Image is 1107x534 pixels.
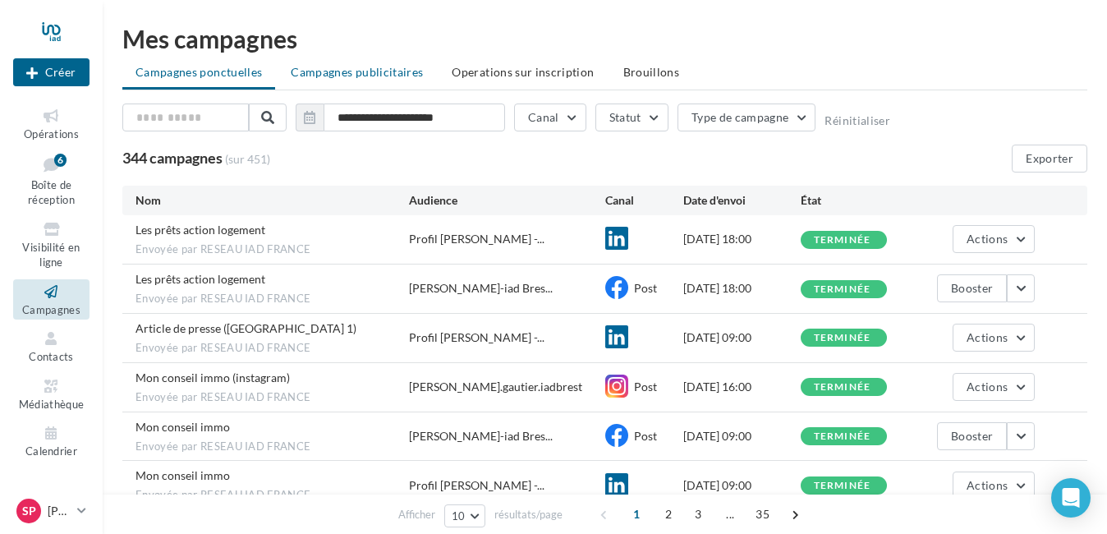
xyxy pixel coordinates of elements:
[634,380,657,394] span: Post
[136,488,409,503] span: Envoyée par RESEAU IAD FRANCE
[13,150,90,210] a: Boîte de réception6
[409,280,553,297] span: [PERSON_NAME]-iad Bres...
[136,341,409,356] span: Envoyée par RESEAU IAD FRANCE
[136,242,409,257] span: Envoyée par RESEAU IAD FRANCE
[623,501,650,527] span: 1
[967,478,1008,492] span: Actions
[683,280,801,297] div: [DATE] 18:00
[13,374,90,414] a: Médiathèque
[967,380,1008,394] span: Actions
[122,149,223,167] span: 344 campagnes
[452,65,594,79] span: Operations sur inscription
[683,329,801,346] div: [DATE] 09:00
[937,274,1007,302] button: Booster
[967,330,1008,344] span: Actions
[22,241,80,269] span: Visibilité en ligne
[595,104,668,131] button: Statut
[814,481,871,491] div: terminée
[409,231,544,247] span: Profil [PERSON_NAME] -...
[683,192,801,209] div: Date d'envoi
[136,468,230,482] span: Mon conseil immo
[953,324,1035,352] button: Actions
[28,178,75,207] span: Boîte de réception
[683,428,801,444] div: [DATE] 09:00
[683,231,801,247] div: [DATE] 18:00
[136,272,265,286] span: Les prêts action logement
[409,379,582,395] div: [PERSON_NAME].gautier.iadbrest
[25,444,77,458] span: Calendrier
[122,26,1087,51] div: Mes campagnes
[953,472,1035,499] button: Actions
[136,371,290,384] span: Mon conseil immo (instagram)
[13,104,90,144] a: Opérations
[967,232,1008,246] span: Actions
[22,303,80,316] span: Campagnes
[717,501,743,527] span: ...
[48,503,71,519] p: [PERSON_NAME]
[801,192,918,209] div: État
[136,292,409,306] span: Envoyée par RESEAU IAD FRANCE
[452,509,466,522] span: 10
[444,504,486,527] button: 10
[937,422,1007,450] button: Booster
[814,431,871,442] div: terminée
[29,350,74,363] span: Contacts
[655,501,682,527] span: 2
[678,104,816,131] button: Type de campagne
[13,421,90,461] a: Calendrier
[13,58,90,86] button: Créer
[54,154,67,167] div: 6
[24,127,79,140] span: Opérations
[953,225,1035,253] button: Actions
[13,58,90,86] div: Nouvelle campagne
[13,495,90,527] a: Sp [PERSON_NAME]
[953,373,1035,401] button: Actions
[814,235,871,246] div: terminée
[136,440,409,454] span: Envoyée par RESEAU IAD FRANCE
[291,65,423,79] span: Campagnes publicitaires
[634,281,657,295] span: Post
[1012,145,1087,173] button: Exporter
[683,477,801,494] div: [DATE] 09:00
[136,390,409,405] span: Envoyée par RESEAU IAD FRANCE
[398,507,435,522] span: Afficher
[814,333,871,343] div: terminée
[814,382,871,393] div: terminée
[409,329,544,346] span: Profil [PERSON_NAME] -...
[1051,478,1091,518] div: Open Intercom Messenger
[409,477,544,494] span: Profil [PERSON_NAME] -...
[19,398,85,411] span: Médiathèque
[494,507,563,522] span: résultats/page
[13,326,90,366] a: Contacts
[685,501,711,527] span: 3
[814,284,871,295] div: terminée
[749,501,776,527] span: 35
[136,321,356,335] span: Article de presse (Europe 1)
[13,217,90,273] a: Visibilité en ligne
[136,192,409,209] div: Nom
[225,151,270,168] span: (sur 451)
[13,279,90,320] a: Campagnes
[634,429,657,443] span: Post
[409,192,604,209] div: Audience
[683,379,801,395] div: [DATE] 16:00
[825,114,890,127] button: Réinitialiser
[409,428,553,444] span: [PERSON_NAME]-iad Bres...
[136,223,265,237] span: Les prêts action logement
[22,503,36,519] span: Sp
[605,192,683,209] div: Canal
[514,104,586,131] button: Canal
[136,420,230,434] span: Mon conseil immo
[623,65,680,79] span: Brouillons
